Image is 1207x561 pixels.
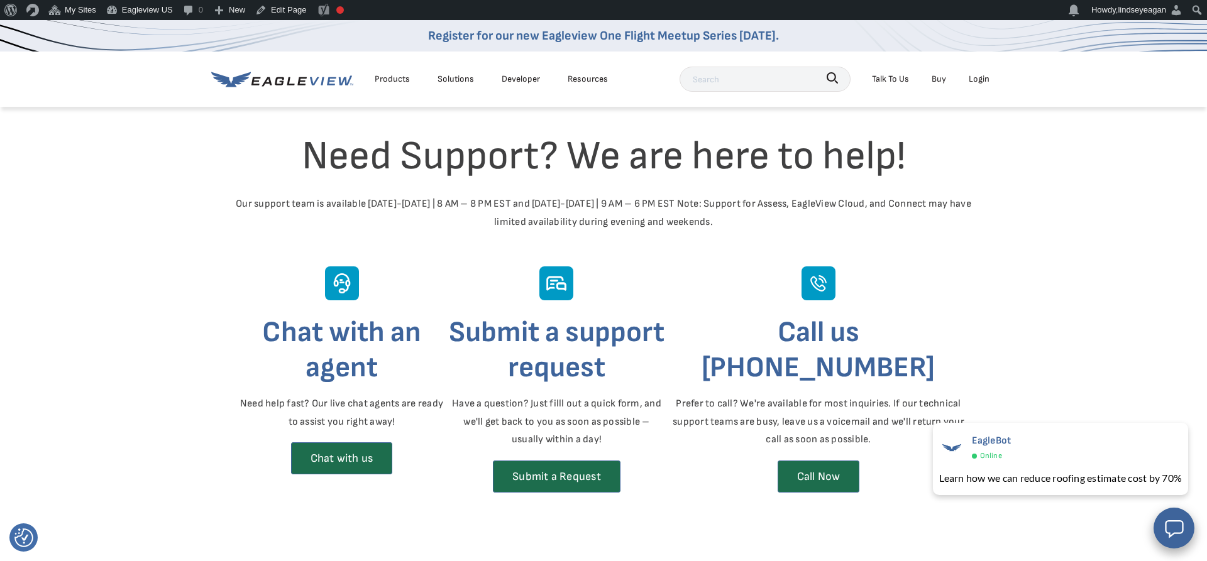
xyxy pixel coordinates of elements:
[438,71,474,87] div: Solutions
[236,136,971,177] h2: Need Support? We are here to help!
[939,471,1182,486] div: Learn how we can reduce roofing estimate cost by 70%
[939,435,964,460] img: EagleBot
[428,28,779,43] a: Register for our new Eagleview One Flight Meetup Series [DATE].
[448,395,666,449] p: Have a question? Just filll out a quick form, and we'll get back to you as soon as possible – usu...
[932,71,946,87] a: Buy
[236,395,448,432] p: Need help fast? Our live chat agents are ready to assist you right away!
[1154,508,1194,548] button: Open chat window
[493,460,620,493] a: Submit a Request
[666,395,971,449] p: Prefer to call? We're available for most inquiries. If our technical support teams are busy, leav...
[1118,5,1166,14] span: lindseyeagan
[980,449,1002,463] span: Online
[969,71,989,87] div: Login
[872,71,909,87] div: Talk To Us
[291,442,393,474] a: Chat with us
[336,6,344,14] div: Focus keyphrase not set
[14,528,33,547] button: Consent Preferences
[236,195,971,232] div: Our support team is available [DATE]-[DATE] | 8 AM – 8 PM EST and [DATE]-[DATE] | 9 AM – 6 PM EST...
[14,528,33,547] img: Revisit consent button
[666,315,971,384] h3: Call us [PHONE_NUMBER]
[236,315,448,384] h3: Chat with an agent
[375,71,410,87] div: Products
[680,67,851,92] input: Search
[568,71,608,87] div: Resources
[972,435,1011,447] span: EagleBot
[502,71,540,87] a: Developer
[448,315,666,384] h3: Submit a support request
[778,460,860,493] a: Call Now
